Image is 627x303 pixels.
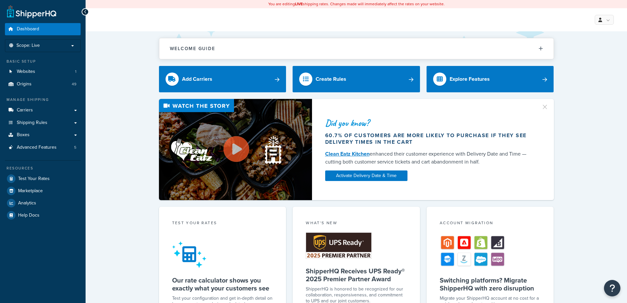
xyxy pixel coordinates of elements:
span: Help Docs [18,213,39,218]
div: Create Rules [316,75,346,84]
a: Shipping Rules [5,117,81,129]
li: Advanced Features [5,141,81,154]
a: Boxes [5,129,81,141]
a: Dashboard [5,23,81,35]
button: Welcome Guide [159,38,554,59]
li: Websites [5,66,81,78]
span: Test Your Rates [18,176,50,182]
div: Add Carriers [182,75,212,84]
button: Open Resource Center [604,280,620,296]
a: Help Docs [5,209,81,221]
h5: ShipperHQ Receives UPS Ready® 2025 Premier Partner Award [306,267,407,283]
a: Advanced Features5 [5,141,81,154]
a: Add Carriers [159,66,286,92]
h5: Our rate calculator shows you exactly what your customers see [172,276,273,292]
div: Test your rates [172,220,273,227]
li: Origins [5,78,81,90]
img: Video thumbnail [159,99,312,200]
a: Websites1 [5,66,81,78]
span: Advanced Features [17,145,57,150]
div: Resources [5,166,81,171]
a: Origins49 [5,78,81,90]
span: Dashboard [17,26,39,32]
span: 1 [75,69,76,75]
b: LIVE [295,1,303,7]
div: enhanced their customer experience with Delivery Date and Time — cutting both customer service ti... [325,150,533,166]
span: Scope: Live [16,43,40,48]
span: Shipping Rules [17,120,47,126]
div: Basic Setup [5,59,81,64]
div: What's New [306,220,407,227]
h2: Welcome Guide [170,46,215,51]
a: Analytics [5,197,81,209]
a: Test Your Rates [5,173,81,185]
div: 60.7% of customers are more likely to purchase if they see delivery times in the cart [325,132,533,145]
span: Boxes [17,132,30,138]
div: Explore Features [450,75,490,84]
span: Analytics [18,200,36,206]
span: Origins [17,81,32,87]
span: Marketplace [18,188,43,194]
a: Activate Delivery Date & Time [325,170,407,181]
a: Explore Features [427,66,554,92]
span: 49 [72,81,76,87]
a: Clean Eatz Kitchen [325,150,370,158]
a: Marketplace [5,185,81,197]
a: Carriers [5,104,81,116]
span: Carriers [17,107,33,113]
div: Account Migration [440,220,541,227]
h5: Switching platforms? Migrate ShipperHQ with zero disruption [440,276,541,292]
span: Websites [17,69,35,75]
span: 5 [74,145,76,150]
div: Manage Shipping [5,97,81,103]
a: Create Rules [293,66,420,92]
div: Did you know? [325,118,533,128]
